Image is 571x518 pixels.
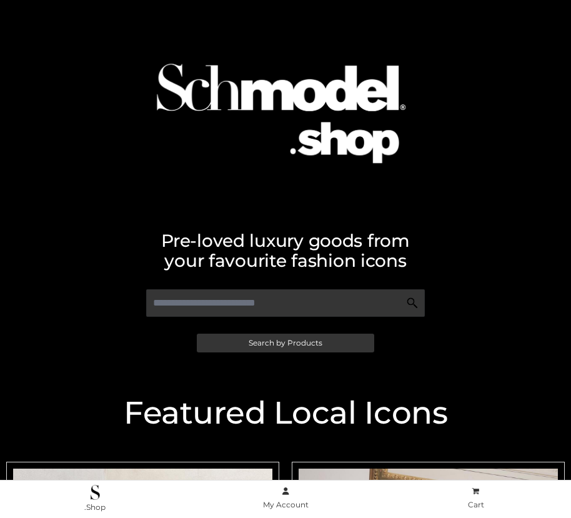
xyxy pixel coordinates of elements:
[380,484,571,512] a: Cart
[249,339,322,347] span: Search by Products
[406,297,419,309] img: Search Icon
[84,502,106,512] span: .Shop
[468,500,484,509] span: Cart
[191,484,381,512] a: My Account
[197,334,374,352] a: Search by Products
[263,500,309,509] span: My Account
[6,231,565,271] h2: Pre-loved luxury goods from your favourite fashion icons
[91,485,100,500] img: .Shop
